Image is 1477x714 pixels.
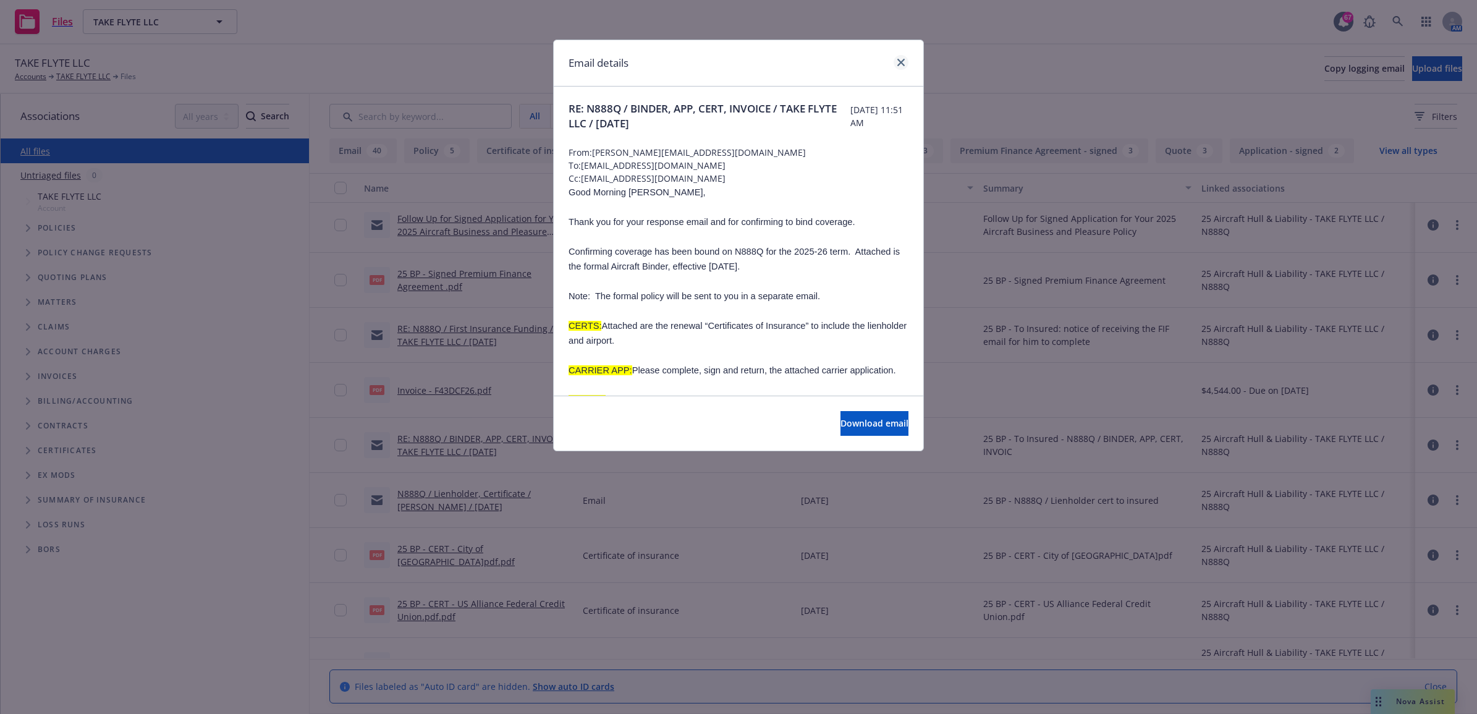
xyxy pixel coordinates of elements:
span: CARRIER APP: [569,365,632,375]
a: close [894,55,908,70]
span: Please complete, sign and return, the attached carrier application. [632,365,896,375]
span: Thank you for your response email and for confirming to bind coverage. [569,217,855,227]
span: : Also, attached is the premium invoice. Here is the payment link for your convenience. [569,395,904,420]
span: CERTS: [569,321,601,331]
span: Note: The formal policy will be sent to you in a separate email. [569,291,820,301]
span: Confirming coverage has been bound on N888Q for the 2025-26 term. Attached is the formal Aircraft... [569,247,900,271]
span: From: [PERSON_NAME][EMAIL_ADDRESS][DOMAIN_NAME] [569,146,908,159]
span: Good Morning [PERSON_NAME], [569,187,706,197]
span: Download email [840,417,908,429]
span: Attached are the renewal “Certificates of Insurance” to include the lienholder and airport. [569,321,907,346]
span: Cc: [EMAIL_ADDRESS][DOMAIN_NAME] [569,172,908,185]
span: [DATE] 11:51 AM [850,103,908,129]
span: To: [EMAIL_ADDRESS][DOMAIN_NAME] [569,159,908,172]
h1: Email details [569,55,628,71]
span: INVOICE [569,395,606,405]
button: Download email [840,411,908,436]
span: RE: N888Q / BINDER, APP, CERT, INVOICE / TAKE FLYTE LLC / [DATE] [569,101,850,131]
